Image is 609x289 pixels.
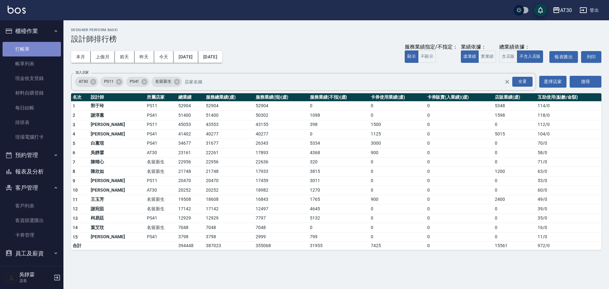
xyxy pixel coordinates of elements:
[493,101,536,111] td: 5348
[204,93,254,102] th: 服務總業績(虛)
[177,101,204,111] td: 52904
[369,176,425,186] td: 0
[204,111,254,120] td: 51400
[308,186,369,195] td: 1270
[308,167,369,176] td: 3815
[405,44,458,50] div: 服務業績指定/不指定：
[369,111,425,120] td: 0
[254,93,308,102] th: 服務業績(指)(虛)
[254,213,308,223] td: 7797
[3,23,61,39] button: 櫃檯作業
[3,130,61,144] a: 現場電腦打卡
[3,163,61,180] button: 報表及分析
[89,223,145,233] td: 葉艾玟
[5,271,18,284] img: Person
[369,232,425,242] td: 0
[536,213,601,223] td: 35 / 0
[19,272,52,278] h5: 吳靜霖
[536,139,601,148] td: 70 / 0
[177,195,204,204] td: 19508
[308,148,369,158] td: 4368
[73,103,75,108] span: 1
[73,178,75,183] span: 9
[177,129,204,139] td: 41402
[308,242,369,250] td: 31955
[517,50,543,63] button: 不含入店販
[536,93,601,102] th: 互助使用(點數/金額)
[254,167,308,176] td: 17933
[536,111,601,120] td: 118 / 0
[308,111,369,120] td: 1098
[89,176,145,186] td: [PERSON_NAME]
[308,157,369,167] td: 320
[369,139,425,148] td: 3000
[177,204,204,214] td: 17142
[493,186,536,195] td: 0
[308,232,369,242] td: 799
[204,204,254,214] td: 17142
[3,42,61,56] a: 打帳單
[493,139,536,148] td: 0
[369,167,425,176] td: 0
[254,242,308,250] td: 355068
[151,78,175,85] span: 名留新生
[536,242,601,250] td: 972 / 0
[89,120,145,129] td: [PERSON_NAME]
[493,157,536,167] td: 0
[534,4,547,16] button: save
[89,129,145,139] td: [PERSON_NAME]
[145,176,177,186] td: PS11
[8,6,26,14] img: Logo
[3,180,61,196] button: 客戶管理
[369,242,425,250] td: 7425
[536,176,601,186] td: 53 / 0
[177,176,204,186] td: 20470
[89,186,145,195] td: [PERSON_NAME]
[493,129,536,139] td: 5015
[549,51,578,63] button: 報表匯出
[3,71,61,86] a: 現金收支登錄
[426,186,493,195] td: 0
[3,261,61,278] button: 商品管理
[89,213,145,223] td: 柯易廷
[204,167,254,176] td: 21748
[204,148,254,158] td: 22261
[73,113,75,118] span: 2
[426,148,493,158] td: 0
[308,120,369,129] td: 398
[254,176,308,186] td: 17459
[539,76,566,88] button: 選擇店家
[73,150,75,155] span: 6
[145,186,177,195] td: AT30
[145,223,177,233] td: 名留新生
[493,204,536,214] td: 0
[536,167,601,176] td: 63 / 0
[369,129,425,139] td: 1125
[493,167,536,176] td: 1200
[493,148,536,158] td: 0
[177,111,204,120] td: 51400
[426,139,493,148] td: 0
[570,76,601,88] button: 搜尋
[126,77,150,87] div: PS41
[536,186,601,195] td: 60 / 0
[308,139,369,148] td: 5334
[3,228,61,242] a: 卡券管理
[71,35,601,43] h3: 設計師排行榜
[254,120,308,129] td: 43155
[73,131,75,136] span: 4
[73,141,75,146] span: 5
[126,78,143,85] span: PS41
[75,78,92,85] span: AT30
[73,216,78,221] span: 13
[204,157,254,167] td: 22956
[89,232,145,242] td: [PERSON_NAME]
[3,115,61,130] a: 排班表
[369,101,425,111] td: 0
[426,176,493,186] td: 0
[177,120,204,129] td: 45053
[177,242,204,250] td: 394448
[73,187,78,193] span: 10
[426,167,493,176] td: 0
[254,204,308,214] td: 12497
